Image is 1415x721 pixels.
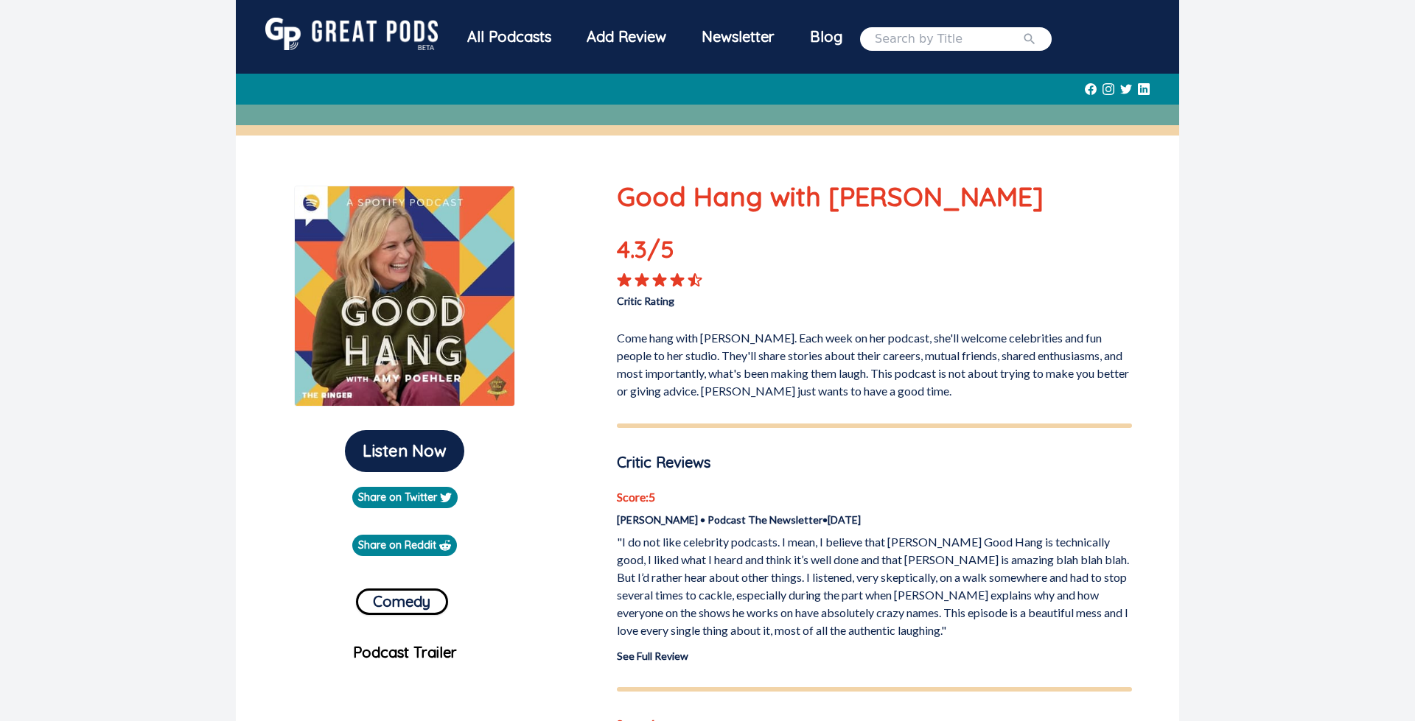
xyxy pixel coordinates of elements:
[617,451,1132,474] p: Critic Reviews
[352,487,458,508] a: Share on Twitter
[265,18,438,50] img: GreatPods
[450,18,569,56] div: All Podcasts
[356,588,448,615] button: Comedy
[248,641,562,664] p: Podcast Trailer
[617,488,1132,506] p: Score: 5
[684,18,792,56] div: Newsletter
[345,430,464,472] button: Listen Now
[294,186,515,407] img: Good Hang with Amy Poehler
[617,231,720,272] p: 4.3 /5
[450,18,569,60] a: All Podcasts
[352,535,457,556] a: Share on Reddit
[617,287,874,309] p: Critic Rating
[356,583,448,615] a: Comedy
[617,323,1132,400] p: Come hang with [PERSON_NAME]. Each week on her podcast, she'll welcome celebrities and fun people...
[569,18,684,56] a: Add Review
[617,512,1132,527] p: [PERSON_NAME] • Podcast The Newsletter • [DATE]
[617,650,688,662] a: See Full Review
[617,177,1132,217] p: Good Hang with [PERSON_NAME]
[792,18,860,56] a: Blog
[684,18,792,60] a: Newsletter
[875,30,1022,48] input: Search by Title
[617,533,1132,639] p: "I do not like celebrity podcasts. I mean, I believe that [PERSON_NAME] Good Hang is technically ...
